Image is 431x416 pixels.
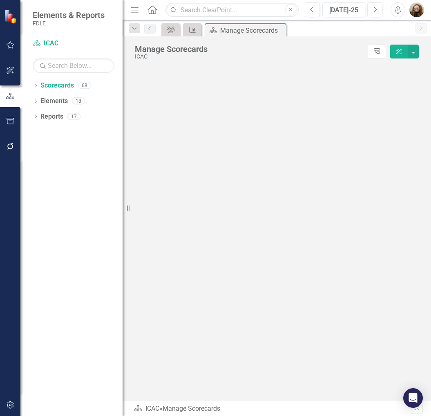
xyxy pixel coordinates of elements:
[165,3,298,17] input: Search ClearPoint...
[40,112,63,121] a: Reports
[33,39,114,48] a: ICAC
[403,388,423,408] div: Open Intercom Messenger
[135,54,364,60] div: ICAC
[40,97,68,106] a: Elements
[134,404,411,414] div: » Manage Scorecards
[322,2,366,17] button: [DATE]-25
[220,25,284,36] div: Manage Scorecards
[33,10,105,20] span: Elements & Reports
[33,20,105,27] small: FDLE
[409,2,424,17] img: Jennifer Siddoway
[33,58,114,73] input: Search Below...
[67,113,80,120] div: 17
[4,9,18,24] img: ClearPoint Strategy
[135,45,364,54] div: Manage Scorecards
[72,98,85,105] div: 18
[40,81,74,90] a: Scorecards
[78,82,91,89] div: 68
[325,5,363,15] div: [DATE]-25
[145,405,159,412] a: ICAC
